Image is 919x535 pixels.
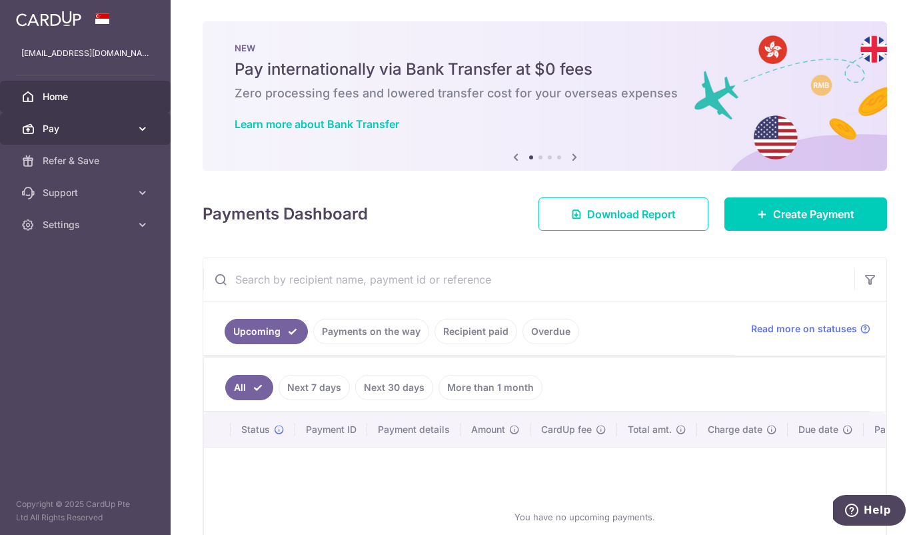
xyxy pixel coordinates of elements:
span: Download Report [587,206,676,222]
span: Support [43,186,131,199]
img: Bank transfer banner [203,21,887,171]
h5: Pay internationally via Bank Transfer at $0 fees [235,59,855,80]
span: Status [241,423,270,436]
input: Search by recipient name, payment id or reference [203,258,854,301]
span: Refer & Save [43,154,131,167]
h4: Payments Dashboard [203,202,368,226]
a: Upcoming [225,319,308,344]
h6: Zero processing fees and lowered transfer cost for your overseas expenses [235,85,855,101]
p: [EMAIL_ADDRESS][DOMAIN_NAME] [21,47,149,60]
span: Amount [471,423,505,436]
span: Settings [43,218,131,231]
span: Create Payment [773,206,854,222]
img: CardUp [16,11,81,27]
span: Charge date [708,423,762,436]
a: All [225,375,273,400]
a: Next 30 days [355,375,433,400]
a: Payments on the way [313,319,429,344]
th: Payment details [367,412,460,447]
span: Read more on statuses [751,322,857,336]
span: CardUp fee [541,423,592,436]
span: Pay [43,122,131,135]
a: Overdue [522,319,579,344]
a: Next 7 days [279,375,350,400]
a: Read more on statuses [751,322,870,336]
iframe: Opens a widget where you can find more information [833,495,906,528]
a: More than 1 month [439,375,542,400]
th: Payment ID [295,412,367,447]
span: Due date [798,423,838,436]
a: Learn more about Bank Transfer [235,117,399,131]
a: Download Report [538,197,708,231]
span: Home [43,90,131,103]
a: Create Payment [724,197,887,231]
p: NEW [235,43,855,53]
span: Total amt. [628,423,672,436]
a: Recipient paid [435,319,517,344]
